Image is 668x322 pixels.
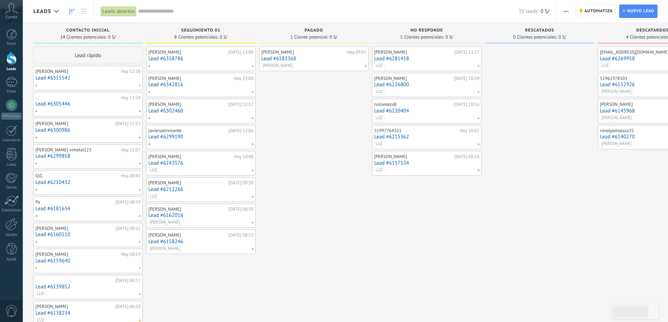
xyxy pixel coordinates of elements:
[148,49,227,55] div: [PERSON_NAME]
[1,208,22,213] div: Estadísticas
[261,49,345,55] div: [PERSON_NAME]
[148,102,227,107] div: [PERSON_NAME]
[139,215,141,217] span: No hay nada asignado
[139,137,141,138] span: No hay nada asignado
[261,56,366,62] a: Lead #6183368
[252,65,254,67] span: No hay nada asignado
[148,154,232,159] div: [PERSON_NAME]
[600,141,633,147] span: [PERSON_NAME]
[252,248,254,250] span: No hay nada asignado
[261,63,295,69] span: [PERSON_NAME]
[33,47,143,64] div: Lead rápido
[35,173,119,179] div: GlG
[35,252,119,257] div: [PERSON_NAME]
[252,117,254,119] span: No hay nada asignado
[519,8,539,15] span: 35 leads:
[525,28,554,33] span: RESCATADOS
[330,35,337,39] span: 0 S/
[148,206,227,212] div: [PERSON_NAME]
[374,108,479,114] a: Lead #6220404
[33,8,51,15] span: Leads
[35,278,114,283] div: .
[148,212,254,218] a: Lead #6162016
[35,199,114,205] div: Pa
[374,128,458,133] div: 51997764321
[101,6,136,16] div: Leads abiertos
[148,82,254,88] a: Lead #6342816
[35,304,114,309] div: [PERSON_NAME]
[148,186,254,192] a: Lead #6212266
[139,320,141,321] span: No hay nada asignado
[234,76,254,81] div: Hoy 13:00
[115,121,141,126] div: [DATE] 12:11
[148,108,254,114] a: Lead #6302460
[627,5,654,18] span: Nuevo lead
[376,28,478,34] div: NO RESPONDE
[148,246,182,252] span: [PERSON_NAME]
[252,196,254,198] span: No hay nada asignado
[35,75,141,81] a: Lead #6315542
[374,154,452,159] div: [PERSON_NAME]
[540,8,549,15] span: 0 S/
[35,121,114,126] div: [PERSON_NAME]
[454,76,479,81] div: [DATE] 10:39
[181,28,221,33] span: SEGUIMIENTO 01
[252,170,254,171] span: No hay nada asignado
[148,232,227,238] div: [PERSON_NAME]
[148,167,159,173] span: LUZ
[139,110,141,112] span: No hay nada asignado
[35,258,141,264] a: Lead #6159640
[139,293,141,295] span: No hay nada asignado
[374,49,452,55] div: [PERSON_NAME]
[139,84,141,86] span: No hay nada asignado
[108,35,116,39] span: 0 S/
[374,115,385,121] span: LUZ
[374,160,479,166] a: Lead #6157534
[1,233,22,237] div: Ajustes
[35,310,141,316] a: Lead #6138234
[139,189,141,191] span: No hay nada asignado
[1,67,22,71] div: Leads
[252,91,254,93] span: No hay nada asignado
[220,35,228,39] span: 0 S/
[478,65,479,67] span: No hay nada asignado
[228,49,254,55] div: [DATE] 13:08
[347,49,366,55] div: Hoy 09:05
[6,15,17,20] span: Cuenta
[374,56,479,62] a: Lead #6281458
[139,267,141,269] span: No hay nada asignado
[35,226,114,231] div: [PERSON_NAME]
[252,222,254,224] span: No hay nada asignado
[139,163,141,164] span: No hay nada asignado
[121,252,141,257] div: Hoy 08:19
[374,63,385,69] span: LUZ
[365,65,366,67] span: No hay nada asignado
[454,49,479,55] div: [DATE] 11:27
[35,153,141,159] a: Lead #6299858
[115,278,141,283] div: [DATE] 06:57
[115,199,141,205] div: [DATE] 08:59
[148,134,254,140] a: Lead #6299190
[148,180,227,186] div: [PERSON_NAME]
[35,127,141,133] a: Lead #6300986
[35,206,141,212] a: Lead #6181634
[374,141,385,147] span: LUZ
[228,180,254,186] div: [DATE] 09:50
[619,5,657,18] a: Nuevo lead
[121,95,141,101] div: Hoy 12:24
[148,239,254,245] a: Lead #6158246
[263,28,365,34] div: PAGADO
[35,101,141,107] a: Lead #6305446
[374,76,452,81] div: [PERSON_NAME]
[290,35,328,39] span: 1 Cliente potencial:
[228,232,254,238] div: [DATE] 08:13
[1,257,22,262] div: Ayuda
[374,167,385,173] span: LUZ
[400,35,444,39] span: 5 Clientes potenciales:
[121,173,141,179] div: Hoy 09:43
[600,63,610,69] span: LUZ
[115,226,141,231] div: [DATE] 08:21
[446,35,453,39] span: 0 S/
[488,28,591,34] div: RESCATADOS
[559,35,566,39] span: 0 S/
